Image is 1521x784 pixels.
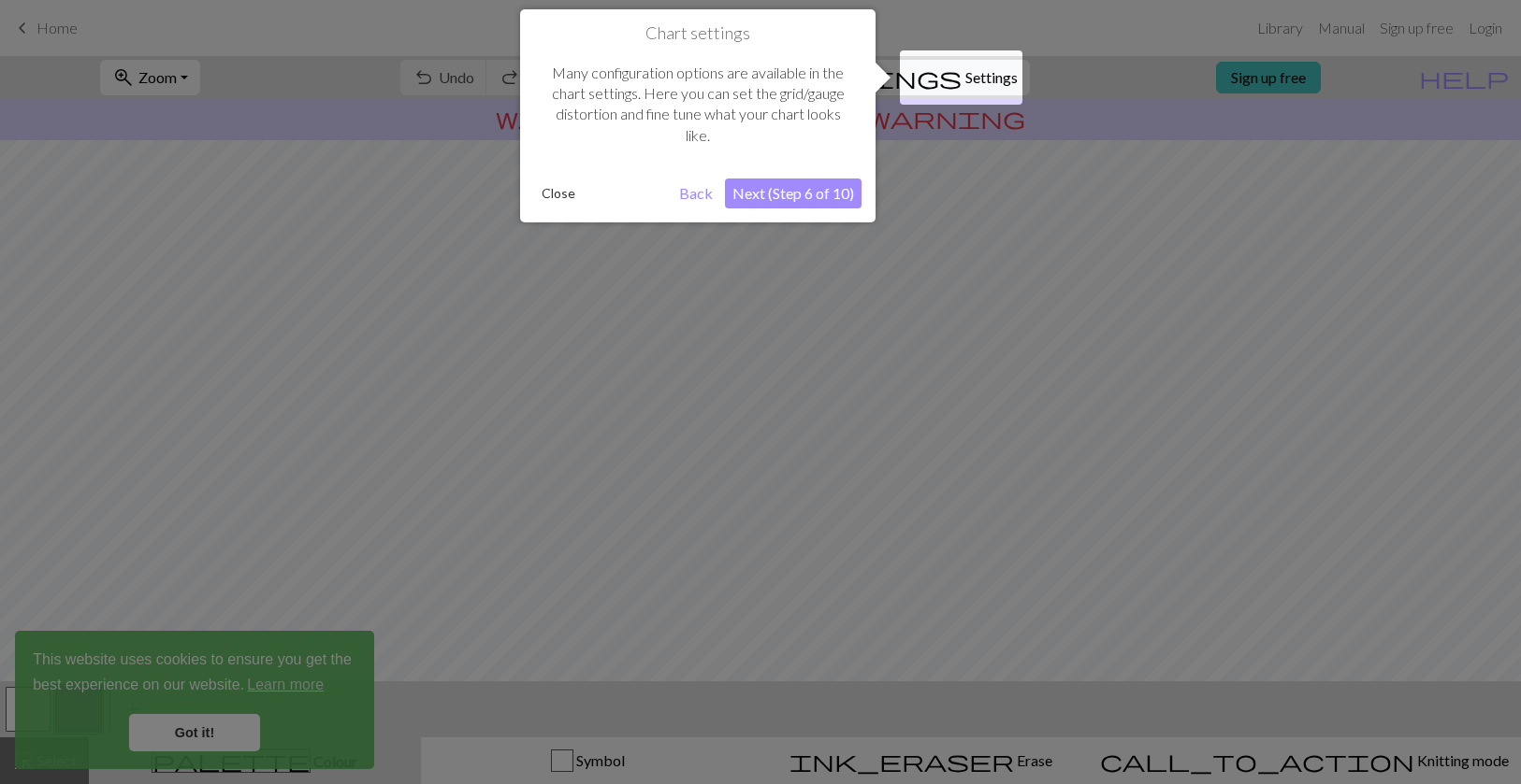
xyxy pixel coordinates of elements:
button: Next (Step 6 of 10) [725,178,862,208]
button: Back [672,178,720,208]
button: Close [534,179,583,207]
div: Many configuration options are available in the chart settings. Here you can set the grid/gauge d... [534,44,862,165]
h1: Chart settings [534,23,862,44]
div: Chart settings [520,9,876,222]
